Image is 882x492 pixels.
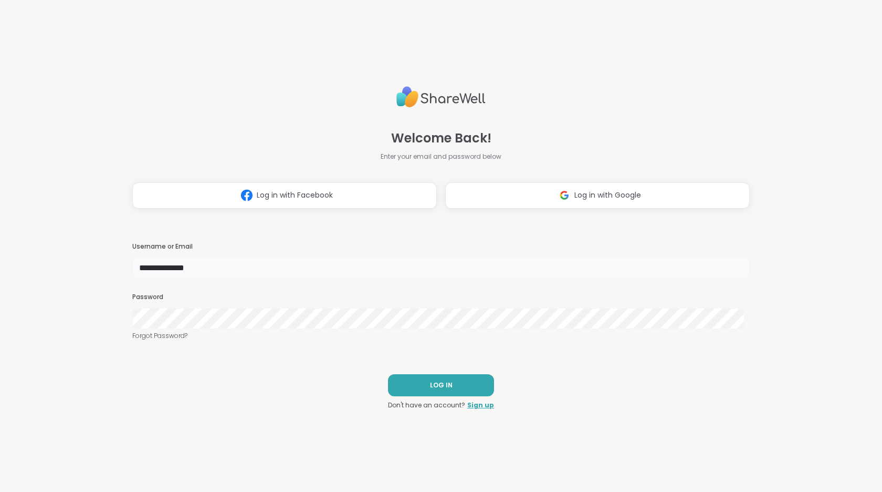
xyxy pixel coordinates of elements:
[381,152,501,161] span: Enter your email and password below
[388,374,494,396] button: LOG IN
[132,242,750,251] h3: Username or Email
[237,186,257,205] img: ShareWell Logomark
[388,401,465,410] span: Don't have an account?
[132,293,750,302] h3: Password
[391,129,491,148] span: Welcome Back!
[554,186,574,205] img: ShareWell Logomark
[430,381,453,390] span: LOG IN
[257,190,333,201] span: Log in with Facebook
[132,182,437,209] button: Log in with Facebook
[445,182,750,209] button: Log in with Google
[132,331,750,341] a: Forgot Password?
[574,190,641,201] span: Log in with Google
[396,82,486,112] img: ShareWell Logo
[467,401,494,410] a: Sign up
